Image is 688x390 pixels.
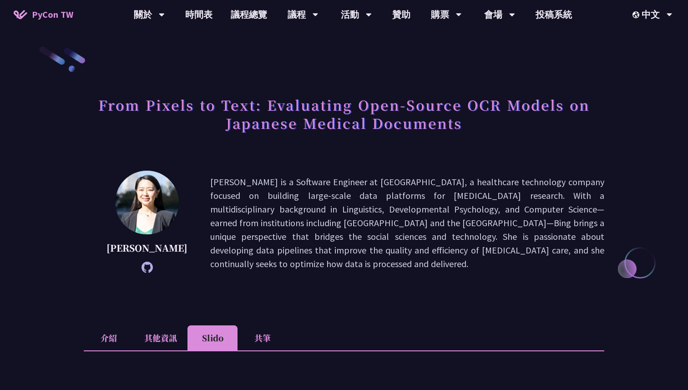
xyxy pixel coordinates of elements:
span: PyCon TW [32,8,73,21]
li: 介紹 [84,325,134,350]
li: 共筆 [238,325,288,350]
h1: From Pixels to Text: Evaluating Open-Source OCR Models on Japanese Medical Documents [84,91,604,137]
p: [PERSON_NAME] [106,241,187,255]
li: Slido [187,325,238,350]
img: Home icon of PyCon TW 2025 [14,10,27,19]
img: Bing Wang [115,171,179,234]
p: [PERSON_NAME] is a Software Engineer at [GEOGRAPHIC_DATA], a healthcare technology company focuse... [210,175,604,271]
a: PyCon TW [5,3,82,26]
img: Locale Icon [632,11,642,18]
li: 其他資訊 [134,325,187,350]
